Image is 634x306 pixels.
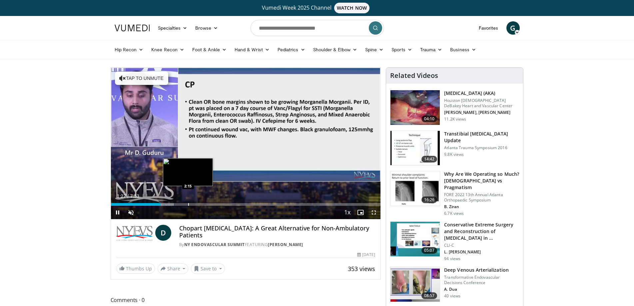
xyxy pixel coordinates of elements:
[506,21,520,35] a: G
[367,206,380,219] button: Fullscreen
[444,152,464,157] p: 9.8K views
[390,90,440,125] img: dd278d4f-be59-4607-9cdd-c9a8ebe87039.150x105_q85_crop-smart_upscale.jpg
[116,263,155,274] a: Thumbs Up
[390,131,519,166] a: 14:42 Transtibial [MEDICAL_DATA] Update Atlanta Trauma Symposium 2016 9.8K views
[111,43,148,56] a: Hip Recon
[421,116,437,122] span: 04:10
[155,225,171,241] a: D
[191,263,225,274] button: Save to
[179,242,375,248] div: By FEATURING
[475,21,502,35] a: Favorites
[444,110,519,115] p: [PERSON_NAME], [PERSON_NAME]
[116,3,519,13] a: Vumedi Week 2025 ChannelWATCH NOW
[444,249,519,255] p: L. [PERSON_NAME]
[158,263,189,274] button: Share
[231,43,274,56] a: Hand & Wrist
[188,43,231,56] a: Foot & Ankle
[361,43,387,56] a: Spine
[444,204,519,209] p: B. Ziran
[334,3,369,13] span: WATCH NOW
[268,242,303,247] a: [PERSON_NAME]
[179,225,375,239] h4: Chopart [MEDICAL_DATA]: A Great Alternative for Non-Ambulatory Patients
[251,20,384,36] input: Search topics, interventions
[444,98,519,109] p: Houston [DEMOGRAPHIC_DATA] DeBakey Heart and Vascular Center
[390,72,438,80] h4: Related Videos
[444,145,519,151] p: Atlanta Trauma Symposium 2016
[128,193,129,199] span: /
[111,68,381,219] video-js: Video Player
[147,43,188,56] a: Knee Recon
[390,171,519,216] a: 16:26 Why Are We Operating so Much? [DEMOGRAPHIC_DATA] vs Pragmatism FORE 2022 13th Annual Atlant...
[416,43,446,56] a: Trauma
[421,292,437,299] span: 08:57
[444,287,519,292] p: A. Dua
[446,43,480,56] a: Business
[124,206,138,219] button: Unmute
[191,21,222,35] a: Browse
[444,243,519,248] p: CLI-C
[444,211,464,216] p: 6.7K views
[354,206,367,219] button: Enable picture-in-picture mode
[130,193,139,199] span: 7:53
[387,43,416,56] a: Sports
[390,171,440,206] img: 99079dcb-b67f-40ef-8516-3995f3d1d7db.150x105_q85_crop-smart_upscale.jpg
[309,43,361,56] a: Shoulder & Elbow
[421,156,437,162] span: 14:42
[115,72,168,85] button: Tap to unmute
[390,90,519,125] a: 04:10 [MEDICAL_DATA] (AKA) Houston [DEMOGRAPHIC_DATA] DeBakey Heart and Vascular Center [PERSON_N...
[444,293,460,299] p: 40 views
[421,196,437,203] span: 16:26
[111,206,124,219] button: Pause
[421,247,437,254] span: 05:07
[390,267,519,302] a: 08:57 Deep Venous Arterialization Transformative Endovascular Decisions Conference A. Dua 40 views
[340,206,354,219] button: Playback Rate
[390,221,519,261] a: 05:07 Conservative Extreme Surgery and Reconstruction of [MEDICAL_DATA] in … CLI-C L. [PERSON_NAM...
[444,267,519,273] h3: Deep Venous Arterialization
[444,131,519,144] h3: Transtibial [MEDICAL_DATA] Update
[357,252,375,258] div: [DATE]
[444,171,519,191] h3: Why Are We Operating so Much? [DEMOGRAPHIC_DATA] vs Pragmatism
[274,43,309,56] a: Pediatrics
[444,117,466,122] p: 11.2K views
[111,203,381,206] div: Progress Bar
[390,267,440,302] img: c394b46c-185b-4467-a6af-6c0d895648d7.150x105_q85_crop-smart_upscale.jpg
[444,192,519,203] p: FORE 2022 13th Annual Atlanta Orthopaedic Symposium
[117,193,126,199] span: 1:27
[444,90,519,97] h3: [MEDICAL_DATA] (AKA)
[390,222,440,256] img: 6c7f954d-beca-4ab9-9887-2795dc07c877.150x105_q85_crop-smart_upscale.jpg
[116,225,153,241] img: NY Endovascular Summit
[444,256,460,261] p: 94 views
[163,158,213,186] img: image.jpeg
[115,25,150,31] img: VuMedi Logo
[348,265,375,273] span: 353 views
[444,221,519,241] h3: Conservative Extreme Surgery and Reconstruction of [MEDICAL_DATA] in …
[184,242,245,247] a: NY Endovascular Summit
[154,21,192,35] a: Specialties
[444,275,519,285] p: Transformative Endovascular Decisions Conference
[111,296,381,304] span: Comments 0
[390,131,440,165] img: bKdxKv0jK92UJBOH4xMDoxOjRuMTvBNj.150x105_q85_crop-smart_upscale.jpg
